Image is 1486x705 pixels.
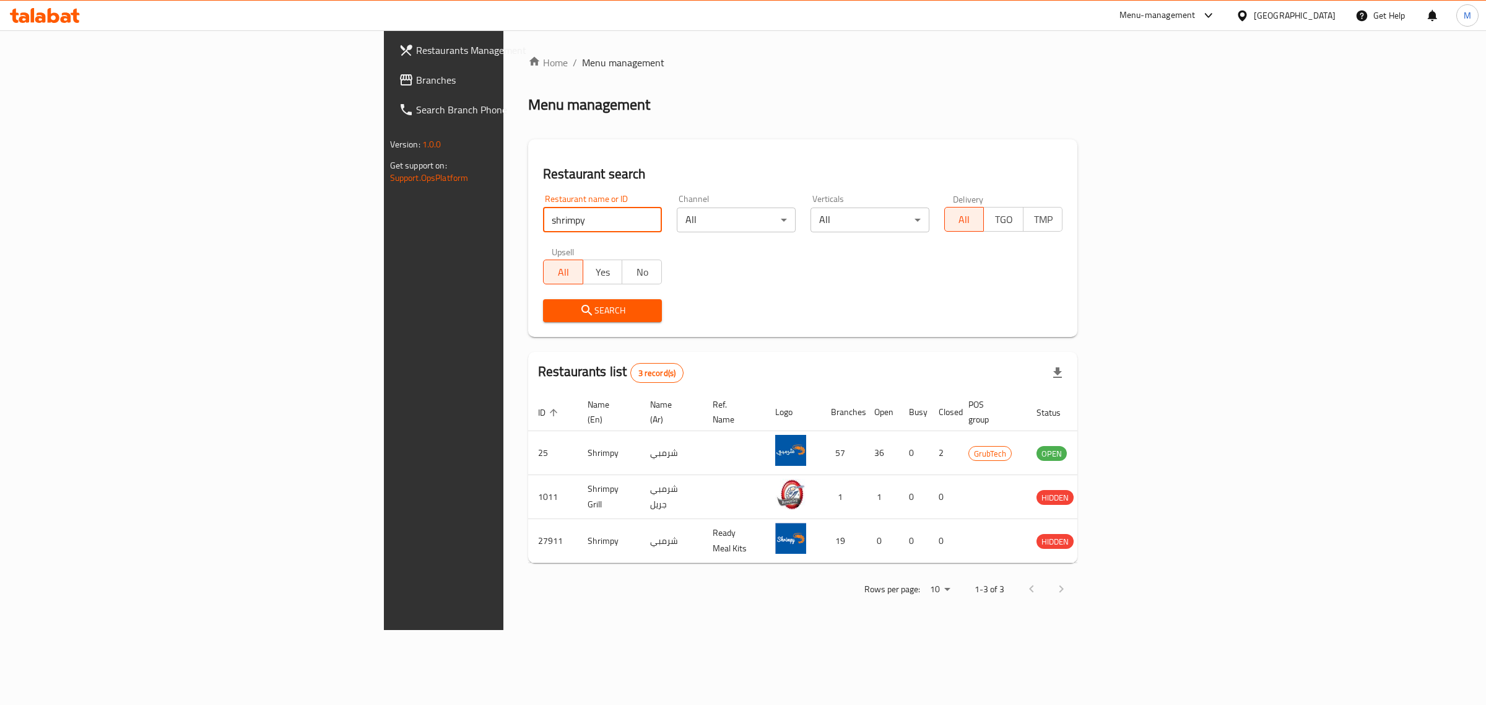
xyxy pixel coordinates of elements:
[775,523,806,554] img: Shrimpy
[630,363,684,383] div: Total records count
[1028,211,1058,229] span: TMP
[929,431,958,475] td: 2
[765,393,821,431] th: Logo
[1036,405,1077,420] span: Status
[864,431,899,475] td: 36
[390,170,469,186] a: Support.OpsPlatform
[1043,358,1072,388] div: Export file
[925,580,955,599] div: Rows per page:
[864,519,899,563] td: 0
[969,447,1011,461] span: GrubTech
[929,475,958,519] td: 0
[968,397,1012,427] span: POS group
[528,393,1134,563] table: enhanced table
[553,303,652,318] span: Search
[775,435,806,466] img: Shrimpy
[1023,207,1063,232] button: TMP
[899,519,929,563] td: 0
[703,519,765,563] td: Ready Meal Kits
[899,431,929,475] td: 0
[538,362,684,383] h2: Restaurants list
[416,102,622,117] span: Search Branch Phone
[983,207,1023,232] button: TGO
[640,475,703,519] td: شرمبي جريل
[416,72,622,87] span: Branches
[1036,491,1074,505] span: HIDDEN
[775,479,806,510] img: Shrimpy Grill
[989,211,1019,229] span: TGO
[390,157,447,173] span: Get support on:
[543,299,662,322] button: Search
[389,95,632,125] a: Search Branch Phone
[422,136,441,152] span: 1.0.0
[1464,9,1471,22] span: M
[1119,8,1196,23] div: Menu-management
[543,260,583,284] button: All
[944,207,984,232] button: All
[389,35,632,65] a: Restaurants Management
[821,519,864,563] td: 19
[950,211,980,229] span: All
[631,367,684,379] span: 3 record(s)
[929,519,958,563] td: 0
[627,263,657,281] span: No
[1036,535,1074,549] span: HIDDEN
[899,475,929,519] td: 0
[390,136,420,152] span: Version:
[389,65,632,95] a: Branches
[416,43,622,58] span: Restaurants Management
[552,247,575,256] label: Upsell
[543,208,662,232] input: Search for restaurant name or ID..
[650,397,688,427] span: Name (Ar)
[899,393,929,431] th: Busy
[864,393,899,431] th: Open
[929,393,958,431] th: Closed
[583,260,623,284] button: Yes
[821,393,864,431] th: Branches
[622,260,662,284] button: No
[810,208,929,232] div: All
[713,397,750,427] span: Ref. Name
[538,405,562,420] span: ID
[640,431,703,475] td: شرمبي
[1036,447,1067,461] span: OPEN
[528,55,1077,70] nav: breadcrumb
[588,397,625,427] span: Name (En)
[864,475,899,519] td: 1
[864,582,920,597] p: Rows per page:
[549,263,578,281] span: All
[543,165,1062,183] h2: Restaurant search
[1254,9,1336,22] div: [GEOGRAPHIC_DATA]
[821,431,864,475] td: 57
[953,195,984,203] label: Delivery
[821,475,864,519] td: 1
[640,519,703,563] td: شرمبي
[588,263,618,281] span: Yes
[677,208,796,232] div: All
[975,582,1004,597] p: 1-3 of 3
